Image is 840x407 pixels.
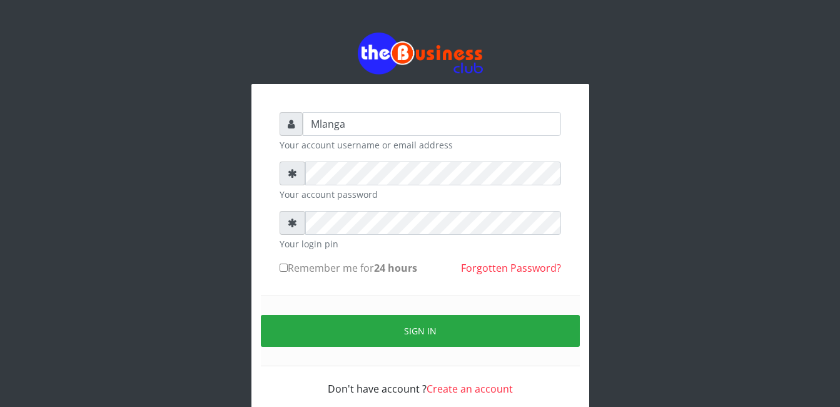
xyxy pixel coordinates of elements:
input: Remember me for24 hours [280,264,288,272]
small: Your account password [280,188,561,201]
b: 24 hours [374,261,417,275]
small: Your login pin [280,237,561,250]
a: Forgotten Password? [461,261,561,275]
div: Don't have account ? [280,366,561,396]
label: Remember me for [280,260,417,276]
a: Create an account [427,382,513,396]
input: Username or email address [303,112,561,136]
button: Sign in [261,315,580,347]
small: Your account username or email address [280,138,561,152]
